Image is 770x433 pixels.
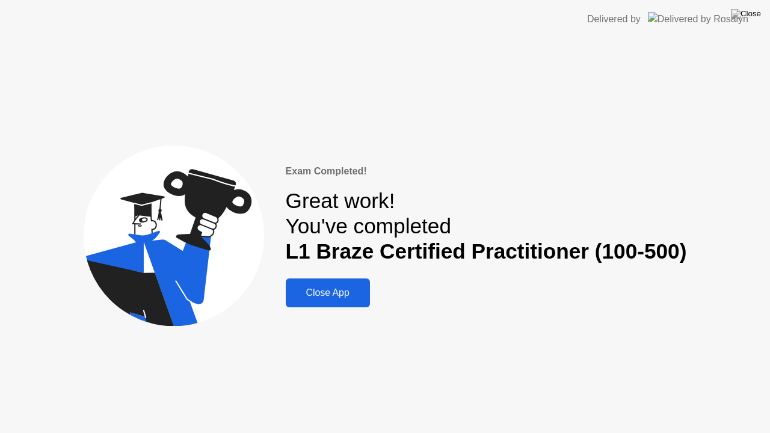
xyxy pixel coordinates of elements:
div: Great work! You've completed [286,188,687,265]
div: Close App [289,287,366,298]
div: Exam Completed! [286,164,687,179]
b: L1 Braze Certified Practitioner (100-500) [286,239,687,263]
button: Close App [286,278,370,307]
img: Close [731,9,761,19]
div: Delivered by [587,12,641,26]
img: Delivered by Rosalyn [648,12,748,26]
